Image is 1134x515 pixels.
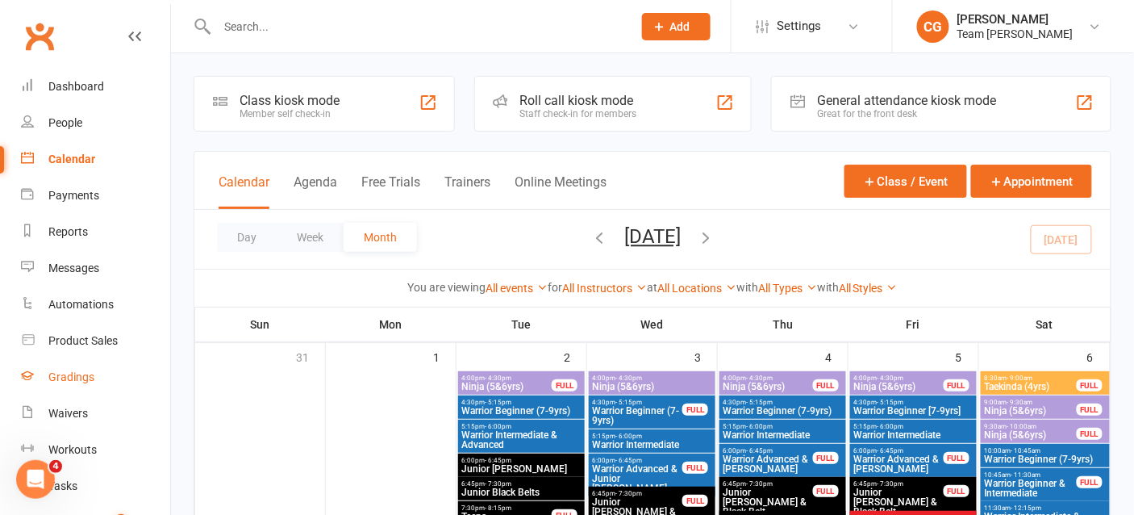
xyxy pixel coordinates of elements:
div: 31 [296,343,325,370]
span: Warrior Beginner (7-9yrs) [723,406,843,416]
span: Warrior Beginner (7-9yrs) [984,454,1107,464]
span: Warrior Advanced & [PERSON_NAME] [853,454,944,474]
div: 3 [694,343,717,370]
div: Class kiosk mode [240,93,340,108]
span: - 5:15pm [486,399,512,406]
span: - 6:45pm [747,447,773,454]
a: Dashboard [21,69,170,105]
button: Online Meetings [515,174,607,209]
span: - 6:00pm [747,423,773,430]
span: - 11:30am [1011,471,1041,479]
span: Warrior Beginner [7-9yrs] [853,406,973,416]
button: Day [217,223,277,252]
div: [PERSON_NAME] [957,12,1074,27]
a: Waivers [21,396,170,432]
th: Thu [718,308,848,341]
div: FULL [813,379,839,391]
div: Waivers [48,407,88,420]
span: 4:00pm [723,375,814,382]
div: Gradings [48,371,94,383]
div: Staff check-in for members [520,108,637,119]
strong: for [548,281,562,294]
span: 6:45pm [723,480,814,488]
span: - 7:30pm [878,480,904,488]
span: 10:45am [984,471,1078,479]
div: FULL [813,485,839,497]
div: Team [PERSON_NAME] [957,27,1074,41]
a: All events [486,282,548,295]
span: - 6:00pm [878,423,904,430]
div: People [48,116,82,129]
span: 7:30pm [461,505,552,512]
div: FULL [944,379,969,391]
span: 4:30pm [461,399,582,406]
span: - 10:45am [1011,447,1041,454]
div: General attendance kiosk mode [817,93,996,108]
button: Week [277,223,344,252]
span: - 6:45pm [486,457,512,464]
th: Fri [848,308,979,341]
div: Dashboard [48,80,104,93]
span: 4:00pm [853,375,944,382]
span: - 7:30pm [616,490,643,497]
a: Automations [21,287,170,323]
div: FULL [682,462,708,474]
span: Ninja (5&6yrs) [592,382,712,391]
span: Ninja (5&6yrs) [984,406,1078,416]
span: 8:30am [984,375,1078,382]
div: 2 [564,343,586,370]
th: Sun [195,308,326,341]
span: - 12:15pm [1011,505,1042,512]
span: 4:00pm [592,375,712,382]
iframe: Intercom live chat [16,460,55,499]
a: People [21,105,170,141]
span: - 4:30pm [486,375,512,382]
button: [DATE] [624,225,681,248]
span: - 4:30pm [747,375,773,382]
span: Warrior Intermediate & Advanced [461,430,582,450]
span: - 7:30pm [486,480,512,488]
div: 4 [825,343,848,370]
div: Workouts [48,443,97,456]
span: Taekinda (4yrs) [984,382,1078,391]
a: Tasks [21,468,170,505]
div: Messages [48,262,99,274]
th: Mon [326,308,457,341]
span: Settings [777,8,821,44]
span: 6:45pm [461,480,582,488]
div: Product Sales [48,334,118,347]
span: - 4:30pm [616,375,643,382]
strong: with [817,281,839,294]
input: Search... [212,15,621,38]
span: 9:30am [984,423,1078,430]
span: Ninja (5&6yrs) [461,382,552,391]
div: Automations [48,298,114,311]
span: - 5:15pm [616,399,643,406]
span: 4:00pm [461,375,552,382]
div: FULL [813,452,839,464]
a: Reports [21,214,170,250]
button: Class / Event [844,165,967,198]
div: Tasks [48,479,77,492]
span: - 10:00am [1007,423,1037,430]
div: Member self check-in [240,108,340,119]
span: 4:30pm [853,399,973,406]
span: Ninja (5&6yrs) [984,430,1078,440]
span: 10:00am [984,447,1107,454]
span: Warrior Beginner & Intermediate [984,479,1078,498]
span: 6:00pm [461,457,582,464]
div: FULL [1077,476,1103,488]
th: Tue [457,308,587,341]
span: Junior [PERSON_NAME] [461,464,582,474]
button: Month [344,223,417,252]
th: Wed [587,308,718,341]
span: 6:00pm [592,457,683,464]
div: CG [917,10,949,43]
div: FULL [552,379,577,391]
a: All Styles [839,282,898,295]
span: - 9:30am [1007,399,1033,406]
span: - 6:00pm [486,423,512,430]
div: FULL [1077,379,1103,391]
span: - 4:30pm [878,375,904,382]
span: 5:15pm [723,423,843,430]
